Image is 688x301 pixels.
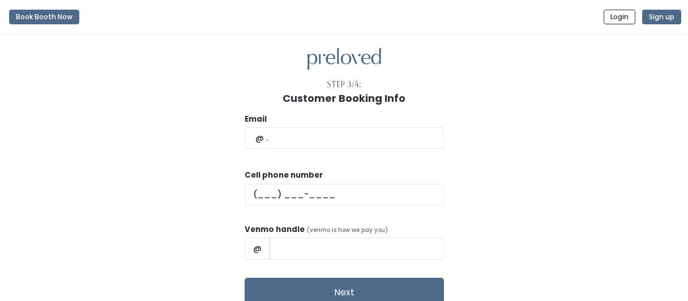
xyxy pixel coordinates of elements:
[604,10,635,24] button: Login
[245,224,305,235] label: Venmo handle
[307,226,388,234] span: (venmo is how we pay you)
[9,5,79,29] a: Book Booth Now
[327,79,361,91] div: Step 3/4:
[9,10,79,24] button: Book Booth Now
[245,114,267,125] label: Email
[245,184,444,205] input: (___) ___-____
[307,48,381,70] img: preloved logo
[283,93,405,104] h1: Customer Booking Info
[245,238,270,259] span: @
[642,10,681,24] button: Sign up
[245,170,323,181] label: Cell phone number
[245,127,444,149] input: @ .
